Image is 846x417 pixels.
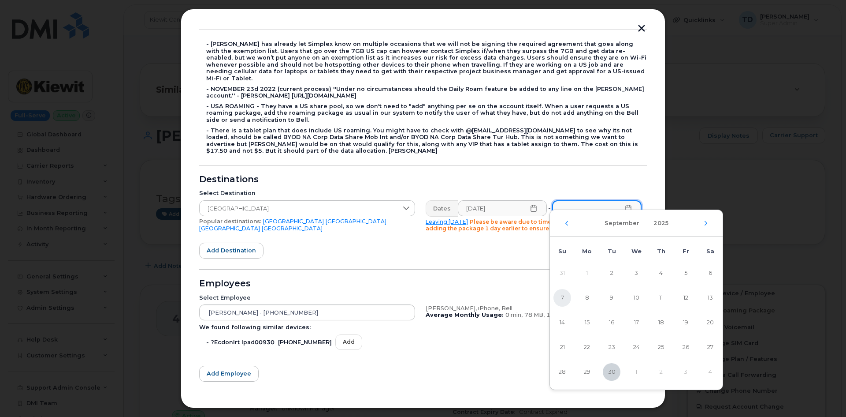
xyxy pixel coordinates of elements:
[673,261,698,286] td: 5
[199,294,415,301] div: Select Employee
[701,314,719,331] span: 20
[426,305,642,312] div: [PERSON_NAME], iPhone, Bell
[698,286,723,310] td: 13
[673,335,698,360] td: 26
[627,338,645,356] span: 24
[553,338,571,356] span: 21
[553,363,571,381] span: 28
[550,261,575,286] td: 31
[552,200,642,216] input: Please fill out this field
[599,261,624,286] td: 2
[603,314,620,331] span: 16
[706,248,714,255] span: Sa
[578,264,596,282] span: 1
[505,312,523,318] span: 0 min,
[206,86,647,99] div: - NOVEMBER 23d 2022 (current process) ''Under no circumstances should the Daily Roam feature be a...
[808,379,839,410] iframe: Messenger Launcher
[603,264,620,282] span: 2
[657,248,665,255] span: Th
[673,310,698,335] td: 19
[206,103,647,124] div: - USA ROAMING - They have a US share pool, so we don't need to "add" anything per se on the accou...
[578,338,596,356] span: 22
[262,225,323,232] a: [GEOGRAPHIC_DATA]
[624,360,649,384] td: 1
[652,314,670,331] span: 18
[701,289,719,307] span: 13
[631,248,642,255] span: We
[199,218,261,225] span: Popular destinations:
[575,261,599,286] td: 1
[546,200,553,216] div: -
[698,335,723,360] td: 27
[649,286,673,310] td: 11
[649,310,673,335] td: 18
[278,339,332,346] span: [PHONE_NUMBER]
[698,261,723,286] td: 6
[603,363,620,381] span: 30
[624,261,649,286] td: 3
[550,310,575,335] td: 14
[199,190,415,197] div: Select Destination
[553,314,571,331] span: 14
[558,248,566,255] span: Su
[648,215,674,231] button: Choose Year
[575,310,599,335] td: 15
[553,289,571,307] span: 7
[599,335,624,360] td: 23
[199,366,259,382] button: Add employee
[199,176,647,183] div: Destinations
[582,248,592,255] span: Mo
[703,221,709,226] button: Next Month
[199,225,260,232] a: [GEOGRAPHIC_DATA]
[199,243,263,259] button: Add destination
[627,289,645,307] span: 10
[335,334,362,350] button: Add
[564,221,569,226] button: Previous Month
[575,335,599,360] td: 22
[624,335,649,360] td: 24
[701,338,719,356] span: 27
[677,338,694,356] span: 26
[458,200,547,216] input: Please fill out this field
[683,248,689,255] span: Fr
[326,218,386,225] a: [GEOGRAPHIC_DATA]
[550,286,575,310] td: 7
[649,261,673,286] td: 4
[578,314,596,331] span: 15
[677,264,694,282] span: 5
[649,360,673,384] td: 2
[608,248,616,255] span: Tu
[263,218,324,225] a: [GEOGRAPHIC_DATA]
[624,310,649,335] td: 17
[677,289,694,307] span: 12
[575,286,599,310] td: 8
[207,369,251,378] span: Add employee
[599,286,624,310] td: 9
[207,246,256,255] span: Add destination
[426,218,468,225] a: Leaving [DATE]
[599,310,624,335] td: 16
[199,304,415,320] input: Search device
[698,310,723,335] td: 20
[649,335,673,360] td: 25
[677,314,694,331] span: 19
[624,286,649,310] td: 10
[546,312,564,318] span: 1 sms
[627,264,645,282] span: 3
[652,289,670,307] span: 11
[524,312,545,318] span: 78 MB,
[603,289,620,307] span: 9
[426,312,504,318] b: Average Monthly Usage:
[206,41,647,82] div: - [PERSON_NAME] has already let Simplex know on multiple occasions that we will not be signing th...
[652,338,670,356] span: 25
[549,210,723,390] div: Choose Date
[701,264,719,282] span: 6
[627,314,645,331] span: 17
[673,360,698,384] td: 3
[199,324,415,331] div: We found following similar devices:
[578,363,596,381] span: 29
[575,360,599,384] td: 29
[599,360,624,384] td: 30
[578,289,596,307] span: 8
[550,360,575,384] td: 28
